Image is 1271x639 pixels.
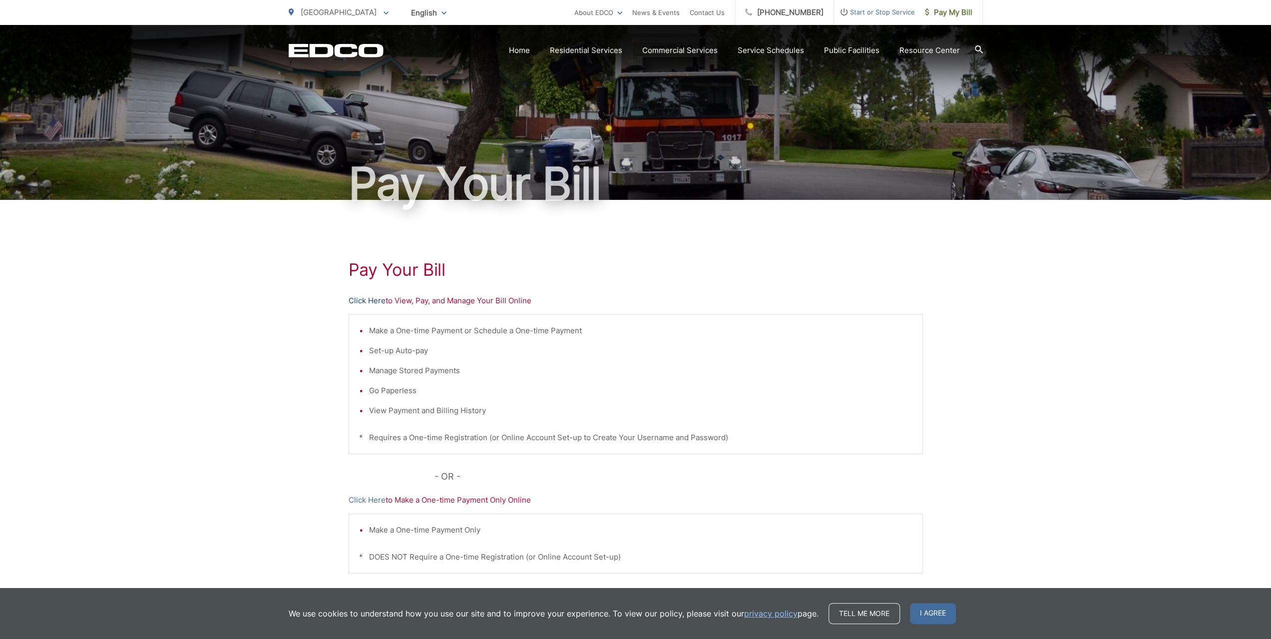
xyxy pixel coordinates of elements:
[744,608,798,620] a: privacy policy
[349,260,923,280] h1: Pay Your Bill
[550,44,622,56] a: Residential Services
[434,469,923,484] p: - OR -
[369,365,912,377] li: Manage Stored Payments
[289,43,384,57] a: EDCD logo. Return to the homepage.
[642,44,718,56] a: Commercial Services
[349,295,923,307] p: to View, Pay, and Manage Your Bill Online
[690,6,725,18] a: Contact Us
[359,432,912,444] p: * Requires a One-time Registration (or Online Account Set-up to Create Your Username and Password)
[574,6,622,18] a: About EDCO
[349,494,923,506] p: to Make a One-time Payment Only Online
[632,6,680,18] a: News & Events
[369,385,912,397] li: Go Paperless
[349,494,386,506] a: Click Here
[829,603,900,624] a: Tell me more
[369,524,912,536] li: Make a One-time Payment Only
[369,345,912,357] li: Set-up Auto-pay
[824,44,879,56] a: Public Facilities
[349,295,386,307] a: Click Here
[289,608,819,620] p: We use cookies to understand how you use our site and to improve your experience. To view our pol...
[899,44,960,56] a: Resource Center
[289,159,983,209] h1: Pay Your Bill
[910,603,956,624] span: I agree
[509,44,530,56] a: Home
[369,405,912,417] li: View Payment and Billing History
[738,44,804,56] a: Service Schedules
[359,551,912,563] p: * DOES NOT Require a One-time Registration (or Online Account Set-up)
[925,6,972,18] span: Pay My Bill
[404,4,454,21] span: English
[301,7,377,17] span: [GEOGRAPHIC_DATA]
[369,325,912,337] li: Make a One-time Payment or Schedule a One-time Payment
